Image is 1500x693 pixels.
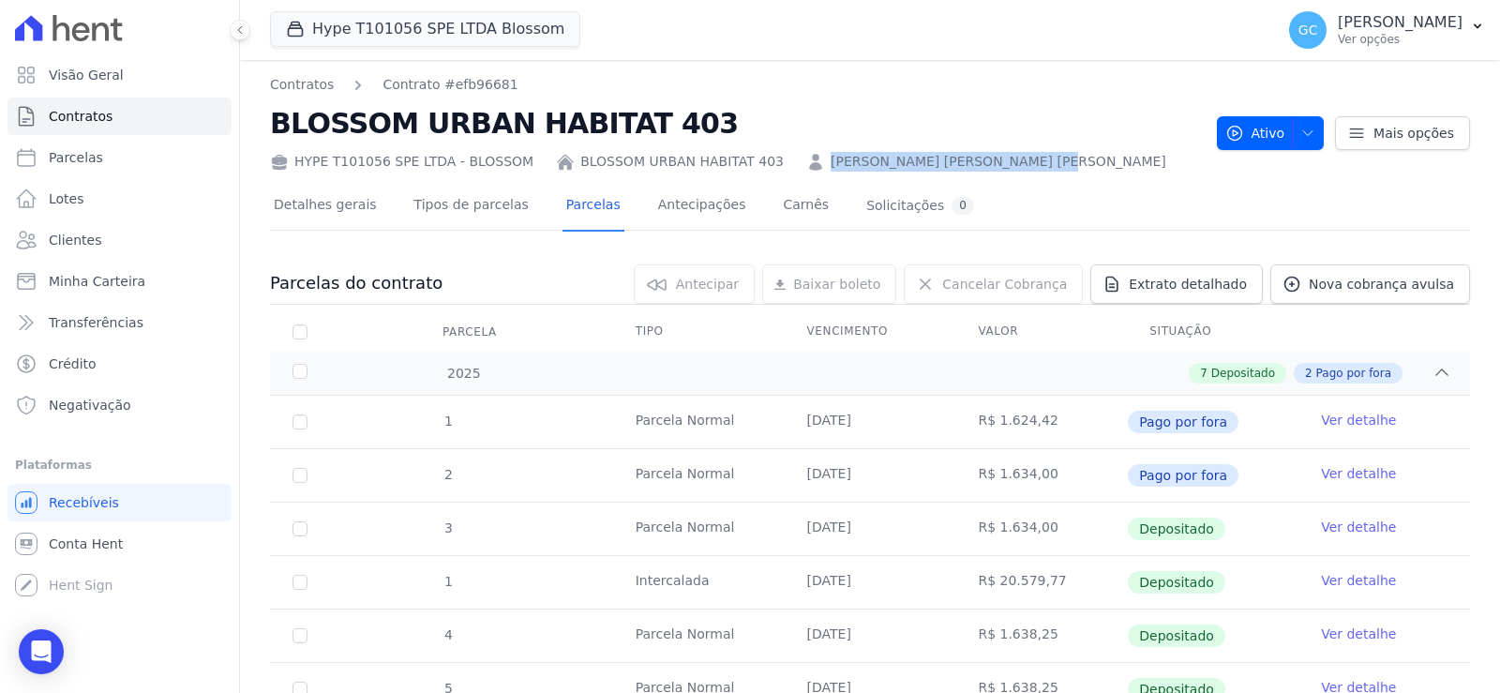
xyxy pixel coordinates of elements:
[292,414,307,429] input: Só é possível selecionar pagamentos em aberto
[955,610,1127,662] td: R$ 1.638,25
[49,313,143,332] span: Transferências
[442,574,453,589] span: 1
[1128,518,1225,540] span: Depositado
[7,98,232,135] a: Contratos
[15,454,224,476] div: Plataformas
[1225,116,1285,150] span: Ativo
[1129,275,1247,294] span: Extrato detalhado
[270,272,442,294] h3: Parcelas do contrato
[7,304,232,341] a: Transferências
[49,535,123,553] span: Conta Hent
[7,345,232,383] a: Crédito
[270,11,580,47] button: Hype T101056 SPE LTDA Blossom
[7,263,232,300] a: Minha Carteira
[270,75,334,95] a: Contratos
[955,556,1127,609] td: R$ 20.579,77
[785,449,956,502] td: [DATE]
[1305,365,1312,382] span: 2
[49,189,84,208] span: Lotes
[613,449,785,502] td: Parcela Normal
[1338,32,1462,47] p: Ver opções
[1127,312,1298,352] th: Situação
[1321,464,1396,483] a: Ver detalhe
[49,493,119,512] span: Recebíveis
[779,182,832,232] a: Carnês
[1309,275,1454,294] span: Nova cobrança avulsa
[292,628,307,643] input: Só é possível selecionar pagamentos em aberto
[270,75,518,95] nav: Breadcrumb
[785,610,956,662] td: [DATE]
[49,66,124,84] span: Visão Geral
[292,521,307,536] input: Só é possível selecionar pagamentos em aberto
[442,467,453,482] span: 2
[420,313,519,351] div: Parcela
[785,503,956,555] td: [DATE]
[7,56,232,94] a: Visão Geral
[1128,411,1238,433] span: Pago por fora
[1321,518,1396,536] a: Ver detalhe
[952,197,974,215] div: 0
[1211,365,1275,382] span: Depositado
[442,627,453,642] span: 4
[49,231,101,249] span: Clientes
[1200,365,1207,382] span: 7
[831,152,1166,172] a: [PERSON_NAME] [PERSON_NAME] [PERSON_NAME]
[270,102,1202,144] h2: BLOSSOM URBAN HABITAT 403
[1270,264,1470,304] a: Nova cobrança avulsa
[1298,23,1318,37] span: GC
[270,152,533,172] div: HYPE T101056 SPE LTDA - BLOSSOM
[613,503,785,555] td: Parcela Normal
[442,520,453,535] span: 3
[49,107,112,126] span: Contratos
[382,75,517,95] a: Contrato #efb96681
[7,386,232,424] a: Negativação
[1128,571,1225,594] span: Depositado
[613,556,785,609] td: Intercalada
[1321,571,1396,590] a: Ver detalhe
[654,182,750,232] a: Antecipações
[7,484,232,521] a: Recebíveis
[562,182,624,232] a: Parcelas
[1373,124,1454,143] span: Mais opções
[955,396,1127,448] td: R$ 1.624,42
[1335,116,1470,150] a: Mais opções
[411,182,532,232] a: Tipos de parcelas
[442,414,453,429] span: 1
[785,556,956,609] td: [DATE]
[270,75,1202,95] nav: Breadcrumb
[955,503,1127,555] td: R$ 1.634,00
[866,197,974,215] div: Solicitações
[19,629,64,674] div: Open Intercom Messenger
[1321,625,1396,643] a: Ver detalhe
[1217,116,1325,150] button: Ativo
[955,449,1127,502] td: R$ 1.634,00
[270,182,381,232] a: Detalhes gerais
[1128,625,1225,647] span: Depositado
[1128,464,1238,487] span: Pago por fora
[1316,365,1391,382] span: Pago por fora
[613,312,785,352] th: Tipo
[49,148,103,167] span: Parcelas
[785,312,956,352] th: Vencimento
[49,272,145,291] span: Minha Carteira
[7,180,232,218] a: Lotes
[292,468,307,483] input: Só é possível selecionar pagamentos em aberto
[1090,264,1263,304] a: Extrato detalhado
[49,354,97,373] span: Crédito
[785,396,956,448] td: [DATE]
[7,221,232,259] a: Clientes
[1274,4,1500,56] button: GC [PERSON_NAME] Ver opções
[1338,13,1462,32] p: [PERSON_NAME]
[7,525,232,563] a: Conta Hent
[49,396,131,414] span: Negativação
[7,139,232,176] a: Parcelas
[613,610,785,662] td: Parcela Normal
[862,182,978,232] a: Solicitações0
[613,396,785,448] td: Parcela Normal
[292,575,307,590] input: Só é possível selecionar pagamentos em aberto
[955,312,1127,352] th: Valor
[1321,411,1396,429] a: Ver detalhe
[580,152,784,172] a: BLOSSOM URBAN HABITAT 403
